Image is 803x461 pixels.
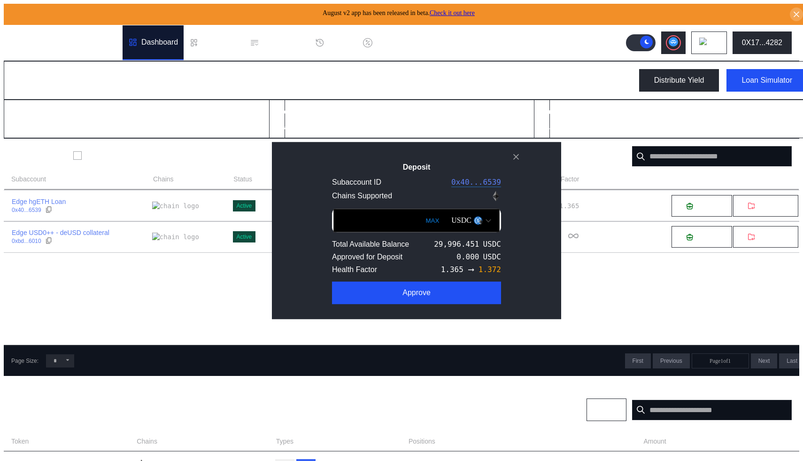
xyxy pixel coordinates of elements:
[153,174,174,184] span: Chains
[12,228,109,237] div: Edge USD0++ - deUSD collateral
[11,358,39,364] div: Page Size:
[233,174,252,184] span: Status
[11,174,46,184] span: Subaccount
[447,212,496,228] div: Open menu for selecting token for payment
[89,119,109,130] div: USD
[697,203,717,210] span: Deposit
[595,406,609,413] span: Chain
[12,119,85,130] div: 8,239,304.756
[202,39,239,47] div: Loan Book
[430,9,475,16] a: Check it out here
[760,437,792,446] span: USD Value
[697,234,717,241] span: Deposit
[141,38,178,47] div: Dashboard
[332,240,409,249] div: Total Available Balance
[474,216,482,225] img: usdc.png
[12,207,41,213] div: 0x40...6539
[479,265,501,274] span: 1.372
[742,39,782,47] div: 0X17...4282
[633,358,643,364] span: First
[643,437,666,446] span: Amount
[509,149,524,164] button: close modal
[660,358,682,364] span: Previous
[237,203,252,209] div: Active
[276,437,293,446] span: Types
[758,358,770,364] span: Next
[152,233,199,241] img: chain logo
[12,72,98,89] div: My Dashboard
[376,39,432,47] div: Discount Factors
[12,238,41,244] div: 0xbd...6010
[434,240,479,249] div: 29,996.451
[85,151,155,160] label: Show Closed Accounts
[478,219,484,225] img: svg+xml,%3c
[451,216,471,225] div: USDC
[441,265,463,274] span: 1.365
[263,39,304,47] div: Permissions
[759,234,784,241] span: Withdraw
[332,253,402,261] div: Approved for Deposit
[11,437,29,446] span: Token
[332,178,381,187] div: Subaccount ID
[11,151,66,162] div: Subaccounts
[152,202,199,210] img: chain logo
[12,108,60,116] h2: Total Balance
[332,281,501,304] button: Approve
[759,203,784,210] span: Withdraw
[787,358,797,364] span: Last
[354,119,374,130] div: USD
[277,108,313,116] h2: Total Debt
[287,163,546,172] h2: Deposit
[483,240,501,249] div: USDC
[710,358,731,365] span: Page 1 of 1
[11,405,49,415] div: Positions
[451,178,501,187] a: 0x40...6539
[542,119,616,130] div: 6,042,975.268
[237,234,252,240] div: Active
[409,437,435,446] span: Positions
[699,38,710,48] img: chain logo
[654,76,704,85] div: Distribute Yield
[277,119,351,130] div: 4,427,783.709
[137,437,157,446] span: Chains
[328,39,352,47] div: History
[741,76,792,85] div: Loan Simulator
[332,192,392,200] div: Chains Supported
[491,191,501,201] img: chain logo
[619,119,639,130] div: USD
[451,178,501,187] code: 0x40...6539
[12,197,66,206] div: Edge hgETH Loan
[423,210,442,231] button: MAX
[456,252,479,261] div: 0.000
[323,9,475,16] span: August v2 app has been released in beta.
[486,219,491,223] img: open token selector
[542,108,584,116] h2: Total Equity
[332,266,377,274] div: Health Factor
[483,252,501,261] div: USDC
